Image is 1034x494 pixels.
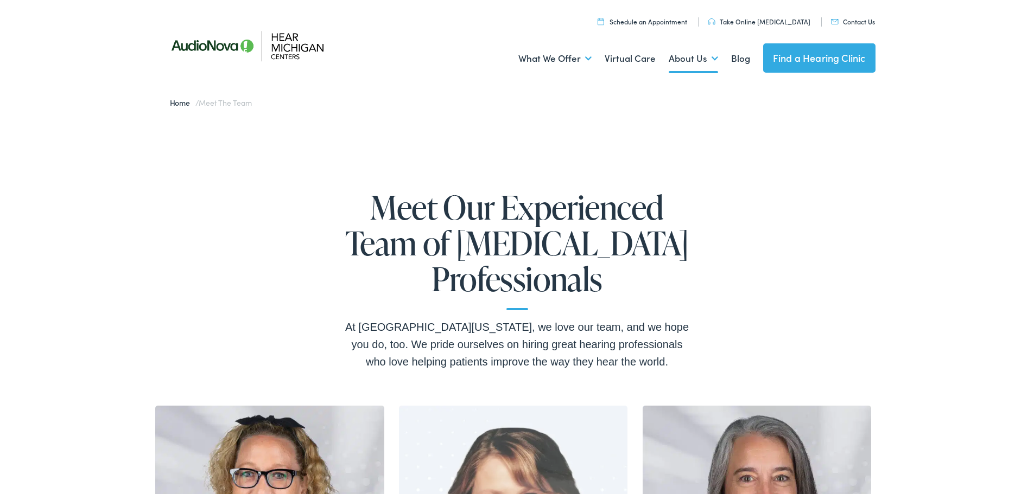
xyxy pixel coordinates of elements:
a: Blog [731,39,750,79]
span: Meet the Team [199,97,251,108]
a: Schedule an Appointment [598,17,687,26]
a: About Us [669,39,718,79]
a: Home [170,97,195,108]
a: Virtual Care [605,39,656,79]
div: At [GEOGRAPHIC_DATA][US_STATE], we love our team, and we hope you do, too. We pride ourselves on ... [344,318,691,370]
img: utility icon [598,18,604,25]
img: utility icon [831,19,839,24]
a: Contact Us [831,17,875,26]
h1: Meet Our Experienced Team of [MEDICAL_DATA] Professionals [344,189,691,310]
a: Take Online [MEDICAL_DATA] [708,17,810,26]
a: Find a Hearing Clinic [763,43,876,73]
a: What We Offer [518,39,592,79]
img: utility icon [708,18,715,25]
span: / [170,97,252,108]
